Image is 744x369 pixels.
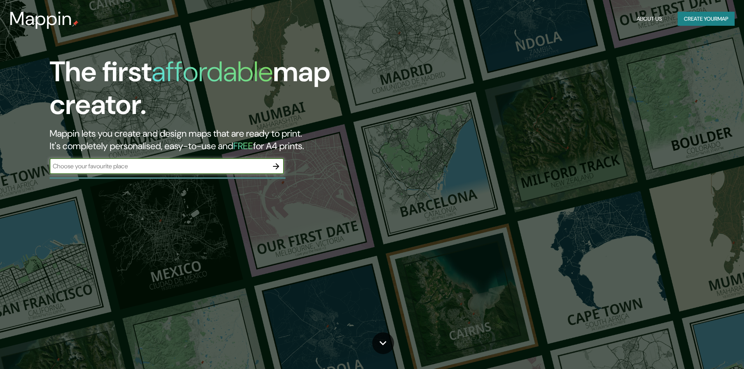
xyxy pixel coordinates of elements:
h5: FREE [233,140,253,152]
h3: Mappin [9,8,72,30]
img: mappin-pin [72,20,79,27]
h1: affordable [152,53,273,90]
button: Create yourmap [678,12,735,26]
button: About Us [633,12,665,26]
h2: Mappin lets you create and design maps that are ready to print. It's completely personalised, eas... [50,127,422,152]
h1: The first map creator. [50,55,422,127]
input: Choose your favourite place [50,162,268,171]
